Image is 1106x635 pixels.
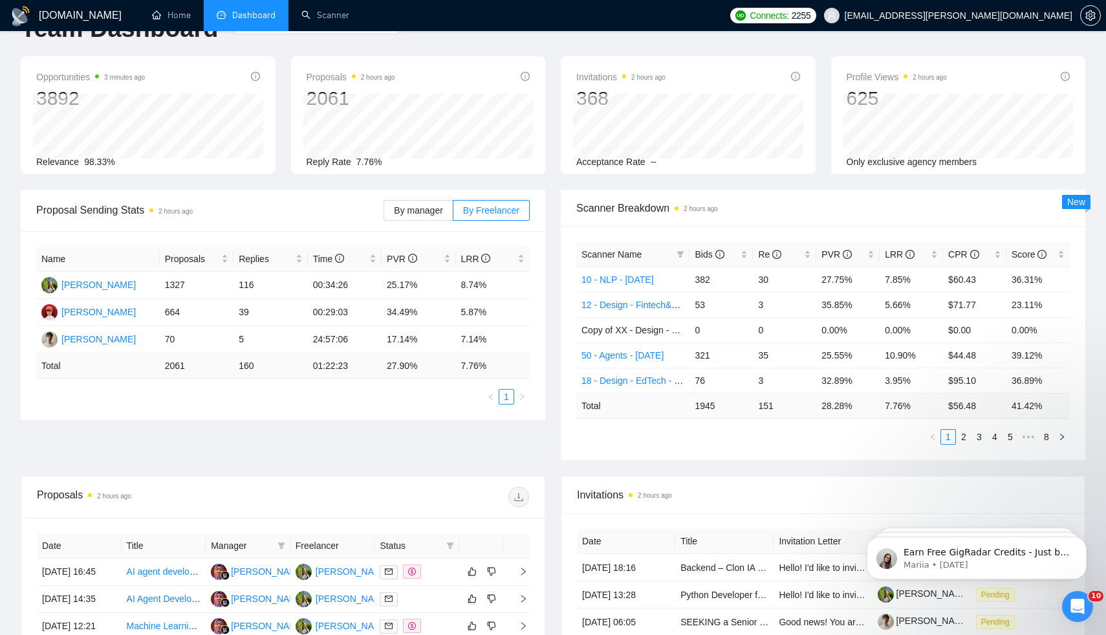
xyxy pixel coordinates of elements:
iframe: Intercom live chat [1062,591,1093,622]
span: dashboard [217,10,226,19]
div: [PERSON_NAME] [61,278,136,292]
td: Total [36,353,160,379]
a: MR[PERSON_NAME] [41,306,136,317]
a: 10 - NLP - [DATE] [581,274,654,285]
img: upwork-logo.png [735,10,746,21]
td: 321 [689,342,753,368]
span: dollar [408,622,416,630]
button: dislike [484,564,499,579]
td: 5.87% [456,299,530,326]
li: 5 [1003,429,1018,445]
span: info-circle [970,250,979,259]
td: Python Developer for Dash App Development in Retail Optimization [675,581,774,608]
a: homeHome [152,10,191,21]
th: Date [577,529,675,554]
img: gigradar-bm.png [221,598,230,607]
td: 30 [753,267,816,292]
button: left [483,389,499,405]
img: SM [211,591,227,607]
span: filter [674,245,687,264]
span: Profile Views [847,69,948,85]
a: SM[PERSON_NAME] [211,620,305,630]
td: 25.55% [816,342,880,368]
span: info-circle [1037,250,1046,259]
span: Time [313,254,344,264]
a: MK[PERSON_NAME] [296,566,390,576]
div: [PERSON_NAME] [231,619,305,633]
a: 50 - Agents - [DATE] [581,350,664,361]
a: Backend – Clon IA para Creadores (Telegram + Llamadas Twilio/Telnyx + Stripe Connect + IA/RAG) [680,563,1080,573]
span: dollar [408,568,416,575]
span: Dashboard [232,10,276,21]
img: MK [296,591,312,607]
td: 00:34:26 [308,272,382,299]
a: MK[PERSON_NAME] [41,279,136,289]
div: 2061 [307,86,395,111]
span: dislike [487,594,496,604]
span: Score [1012,249,1046,260]
span: like [468,621,477,631]
span: Proposal Sending Stats [36,202,384,218]
td: 28.28 % [816,393,880,418]
span: info-circle [843,250,852,259]
span: Relevance [36,157,79,167]
iframe: Intercom notifications message [847,509,1106,600]
span: Proposals [307,69,395,85]
span: mail [385,595,393,603]
span: dislike [487,566,496,577]
span: Acceptance Rate [576,157,645,167]
span: info-circle [791,72,800,81]
td: 53 [689,292,753,317]
td: 41.42 % [1006,393,1070,418]
img: MK [41,277,58,293]
img: MR [41,304,58,320]
time: 2 hours ago [638,492,672,499]
td: [DATE] 13:28 [577,581,675,608]
a: MK[PERSON_NAME] [296,620,390,630]
td: $71.77 [943,292,1006,317]
td: $ 56.48 [943,393,1006,418]
a: MK[PERSON_NAME] [296,593,390,603]
span: info-circle [521,72,530,81]
button: right [1054,429,1070,445]
a: setting [1080,10,1101,21]
span: filter [677,251,684,258]
a: Pending [976,616,1020,627]
img: logo [10,6,31,27]
td: 1327 [160,272,233,299]
td: 1945 [689,393,753,418]
td: [DATE] 14:35 [37,586,122,613]
img: SM [211,618,227,634]
td: 5 [233,326,307,353]
span: filter [444,536,457,555]
a: searchScanner [301,10,349,21]
td: $95.10 [943,368,1006,393]
a: Machine Learning Engineer for LLM Development and Evaluation [127,621,389,631]
a: SEEKING a Senior React Front-End Engineer to bring my UI dashboard design to life! [680,617,1025,627]
th: Invitation Letter [774,529,872,554]
td: $60.43 [943,267,1006,292]
li: Next Page [1054,429,1070,445]
a: SM[PERSON_NAME] [211,593,305,603]
img: OH [41,331,58,348]
td: 0.00% [1006,317,1070,342]
span: info-circle [251,72,260,81]
span: right [508,567,528,576]
span: Pending [976,615,1015,629]
td: AI Agent Development [122,586,206,613]
div: Proposals [37,487,283,507]
td: [DATE] 18:16 [577,554,675,581]
td: [DATE] 16:45 [37,559,122,586]
span: left [487,393,495,401]
span: right [508,594,528,603]
li: 4 [987,429,1003,445]
a: 1 [499,390,514,404]
span: info-circle [408,254,417,263]
a: 12 - Design - Fintech&crypto - [DATE] [581,300,733,310]
span: Manager [211,539,272,553]
td: 0.00% [816,317,880,342]
span: Replies [239,252,292,266]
